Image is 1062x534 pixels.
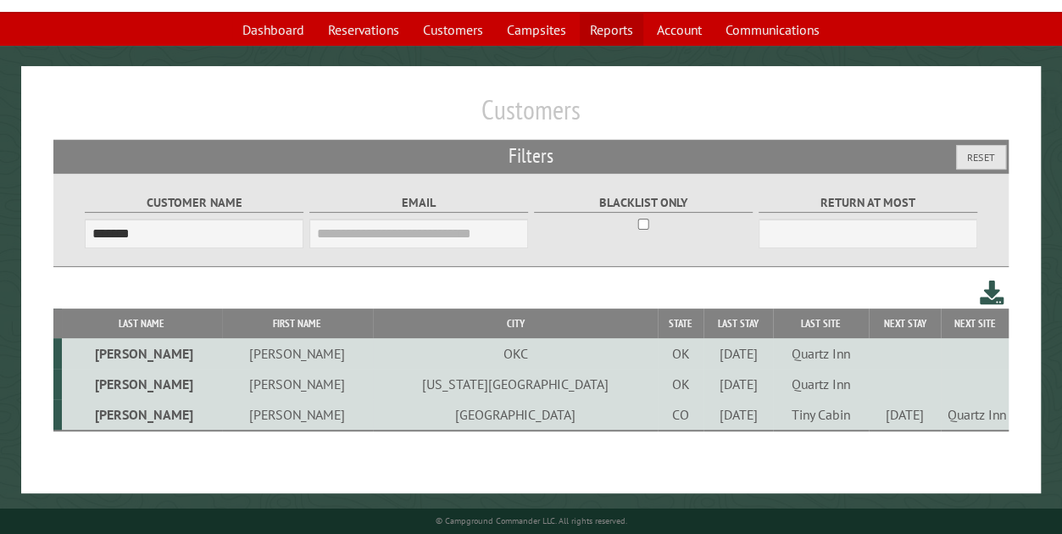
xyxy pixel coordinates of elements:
[497,14,576,46] a: Campsites
[222,309,373,338] th: First Name
[706,406,770,423] div: [DATE]
[222,399,373,431] td: [PERSON_NAME]
[318,14,409,46] a: Reservations
[413,14,493,46] a: Customers
[373,309,659,338] th: City
[62,369,222,399] td: [PERSON_NAME]
[715,14,830,46] a: Communications
[980,277,1004,309] a: Download this customer list (.csv)
[232,14,314,46] a: Dashboard
[773,309,868,338] th: Last Site
[956,145,1006,170] button: Reset
[941,309,1009,338] th: Next Site
[706,345,770,362] div: [DATE]
[53,93,1009,140] h1: Customers
[658,399,703,431] td: CO
[706,375,770,392] div: [DATE]
[62,399,222,431] td: [PERSON_NAME]
[658,369,703,399] td: OK
[773,399,868,431] td: Tiny Cabin
[871,406,938,423] div: [DATE]
[534,193,753,213] label: Blacklist only
[759,193,978,213] label: Return at most
[222,338,373,369] td: [PERSON_NAME]
[773,338,868,369] td: Quartz Inn
[658,338,703,369] td: OK
[869,309,942,338] th: Next Stay
[647,14,712,46] a: Account
[658,309,703,338] th: State
[373,338,659,369] td: OKC
[941,399,1009,431] td: Quartz Inn
[373,399,659,431] td: [GEOGRAPHIC_DATA]
[309,193,529,213] label: Email
[62,309,222,338] th: Last Name
[436,515,627,526] small: © Campground Commander LLC. All rights reserved.
[703,309,774,338] th: Last Stay
[580,14,643,46] a: Reports
[773,369,868,399] td: Quartz Inn
[53,140,1009,172] h2: Filters
[62,338,222,369] td: [PERSON_NAME]
[373,369,659,399] td: [US_STATE][GEOGRAPHIC_DATA]
[222,369,373,399] td: [PERSON_NAME]
[85,193,304,213] label: Customer Name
